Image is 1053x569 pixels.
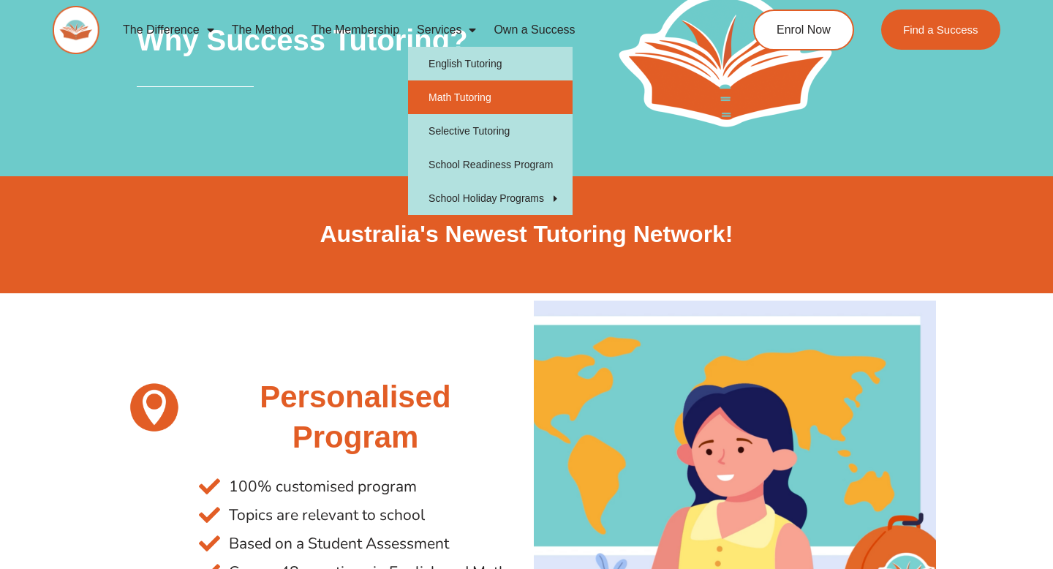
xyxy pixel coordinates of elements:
[408,114,573,148] a: Selective Tutoring
[485,13,584,47] a: Own a Success
[117,219,936,250] h2: Australia's Newest Tutoring Network!
[408,181,573,215] a: School Holiday Programs
[225,501,425,530] span: Topics are relevant to school
[408,13,485,47] a: Services
[114,13,223,47] a: The Difference
[225,472,417,501] span: 100% customised program
[408,47,573,80] a: English Tutoring
[303,13,408,47] a: The Membership
[802,404,1053,569] iframe: Chat Widget
[225,530,449,558] span: Based on a Student Assessment
[199,377,512,457] h2: Personalised Program
[408,148,573,181] a: School Readiness Program
[903,24,978,35] span: Find a Success
[753,10,854,50] a: Enrol Now
[114,13,699,47] nav: Menu
[777,24,831,36] span: Enrol Now
[223,13,303,47] a: The Method
[408,47,573,215] ul: Services
[408,80,573,114] a: Math Tutoring
[881,10,1000,50] a: Find a Success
